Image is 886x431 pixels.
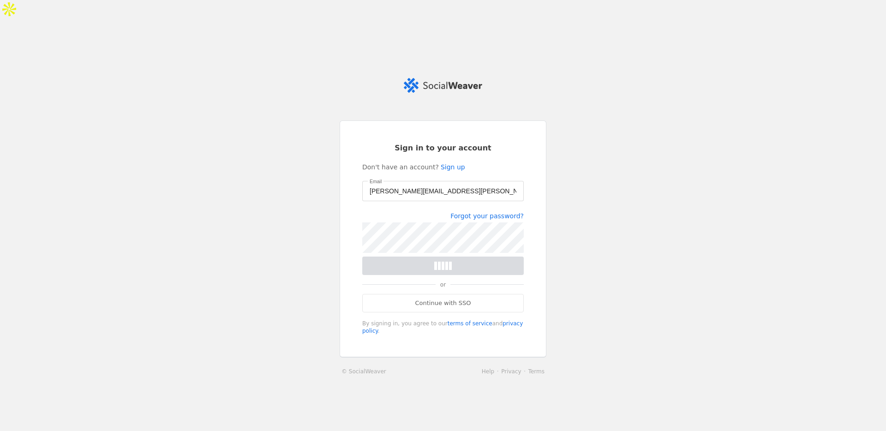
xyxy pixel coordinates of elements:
[370,177,382,186] mat-label: Email
[370,186,516,197] input: Email
[362,294,524,312] a: Continue with SSO
[341,367,386,376] a: © SocialWeaver
[494,367,501,376] li: ·
[441,162,465,172] a: Sign up
[362,320,524,335] div: By signing in, you agree to our and .
[450,212,524,220] a: Forgot your password?
[521,367,528,376] li: ·
[448,320,492,327] a: terms of service
[362,320,523,334] a: privacy policy
[436,275,450,294] span: or
[528,368,545,375] a: Terms
[395,143,491,153] span: Sign in to your account
[482,368,494,375] a: Help
[362,162,439,172] span: Don't have an account?
[501,368,521,375] a: Privacy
